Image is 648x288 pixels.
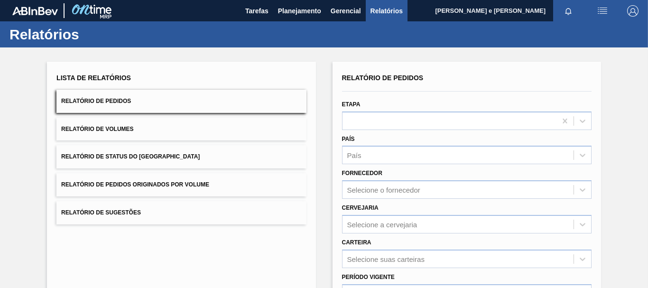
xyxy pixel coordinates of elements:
[347,186,420,194] div: Selecione o fornecedor
[245,5,268,17] span: Tarefas
[342,74,424,82] span: Relatório de Pedidos
[56,74,131,82] span: Lista de Relatórios
[627,5,639,17] img: Logout
[56,201,306,224] button: Relatório de Sugestões
[278,5,321,17] span: Planejamento
[331,5,361,17] span: Gerencial
[61,153,200,160] span: Relatório de Status do [GEOGRAPHIC_DATA]
[56,90,306,113] button: Relatório de Pedidos
[12,7,58,15] img: TNhmsLtSVTkK8tSr43FrP2fwEKptu5GPRR3wAAAABJRU5ErkJggg==
[553,4,583,18] button: Notificações
[342,274,395,280] label: Período Vigente
[56,145,306,168] button: Relatório de Status do [GEOGRAPHIC_DATA]
[342,170,382,177] label: Fornecedor
[347,151,361,159] div: País
[61,181,209,188] span: Relatório de Pedidos Originados por Volume
[342,136,355,142] label: País
[342,101,361,108] label: Etapa
[597,5,608,17] img: userActions
[342,239,371,246] label: Carteira
[347,220,417,228] div: Selecione a cervejaria
[56,173,306,196] button: Relatório de Pedidos Originados por Volume
[342,204,379,211] label: Cervejaria
[61,98,131,104] span: Relatório de Pedidos
[56,118,306,141] button: Relatório de Volumes
[370,5,403,17] span: Relatórios
[9,29,178,40] h1: Relatórios
[347,255,425,263] div: Selecione suas carteiras
[61,126,133,132] span: Relatório de Volumes
[61,209,141,216] span: Relatório de Sugestões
